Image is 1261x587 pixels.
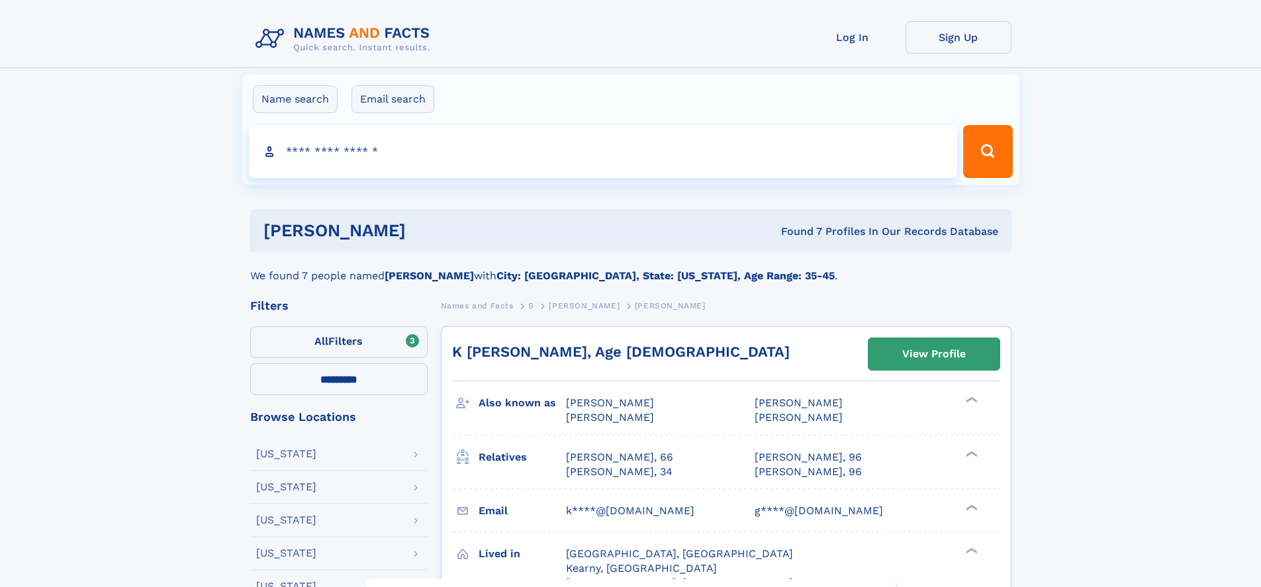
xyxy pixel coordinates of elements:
[314,335,328,347] span: All
[385,269,474,282] b: [PERSON_NAME]
[256,482,316,492] div: [US_STATE]
[441,297,514,314] a: Names and Facts
[249,125,958,178] input: search input
[800,21,906,54] a: Log In
[479,543,566,565] h3: Lived in
[906,21,1011,54] a: Sign Up
[549,301,620,310] span: [PERSON_NAME]
[479,500,566,522] h3: Email
[566,450,673,465] a: [PERSON_NAME], 66
[263,222,594,239] h1: [PERSON_NAME]
[528,297,534,314] a: S
[962,449,978,458] div: ❯
[351,85,434,113] label: Email search
[755,411,843,424] span: [PERSON_NAME]
[962,503,978,512] div: ❯
[528,301,534,310] span: S
[566,547,793,560] span: [GEOGRAPHIC_DATA], [GEOGRAPHIC_DATA]
[755,450,862,465] a: [PERSON_NAME], 96
[250,252,1011,284] div: We found 7 people named with .
[962,546,978,555] div: ❯
[566,411,654,424] span: [PERSON_NAME]
[566,562,717,574] span: Kearny, [GEOGRAPHIC_DATA]
[479,446,566,469] h3: Relatives
[479,392,566,414] h3: Also known as
[452,343,790,360] a: K [PERSON_NAME], Age [DEMOGRAPHIC_DATA]
[868,338,1000,370] a: View Profile
[250,326,428,358] label: Filters
[755,396,843,409] span: [PERSON_NAME]
[962,396,978,404] div: ❯
[902,339,966,369] div: View Profile
[755,465,862,479] a: [PERSON_NAME], 96
[635,301,706,310] span: [PERSON_NAME]
[256,449,316,459] div: [US_STATE]
[566,396,654,409] span: [PERSON_NAME]
[250,411,428,423] div: Browse Locations
[253,85,338,113] label: Name search
[256,515,316,525] div: [US_STATE]
[963,125,1012,178] button: Search Button
[549,297,620,314] a: [PERSON_NAME]
[250,21,441,57] img: Logo Names and Facts
[496,269,835,282] b: City: [GEOGRAPHIC_DATA], State: [US_STATE], Age Range: 35-45
[256,548,316,559] div: [US_STATE]
[250,300,428,312] div: Filters
[566,465,673,479] a: [PERSON_NAME], 34
[593,224,998,239] div: Found 7 Profiles In Our Records Database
